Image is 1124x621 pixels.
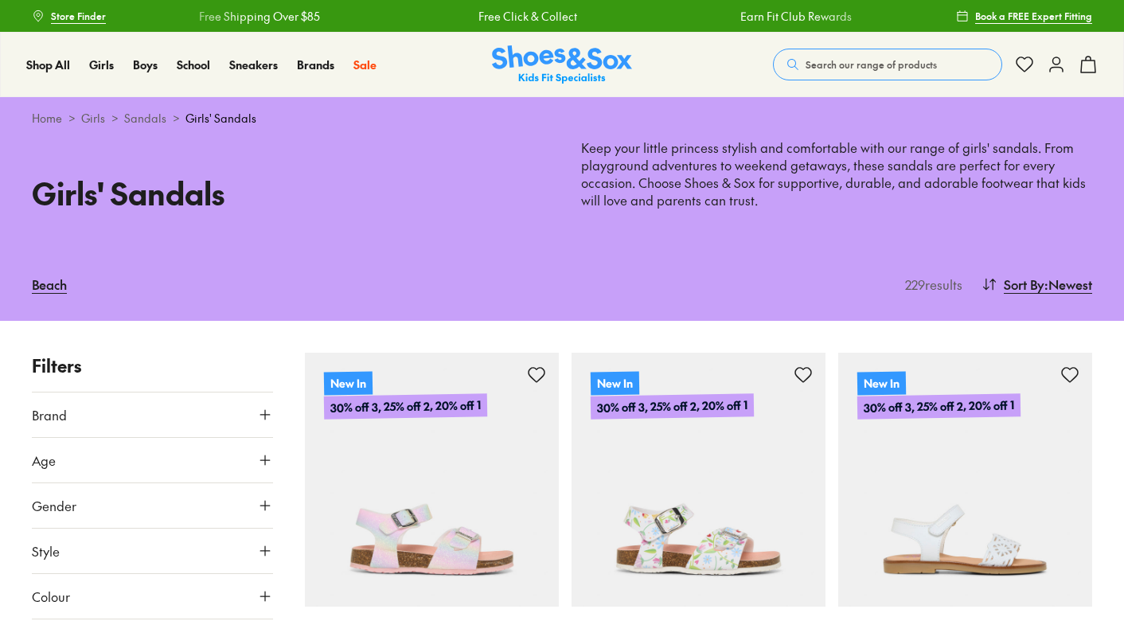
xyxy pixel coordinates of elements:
[185,110,256,127] span: Girls' Sandals
[89,57,114,73] a: Girls
[51,9,106,23] span: Store Finder
[324,371,373,395] p: New In
[229,57,278,72] span: Sneakers
[32,110,1092,127] div: > > >
[982,267,1092,302] button: Sort By:Newest
[197,8,318,25] a: Free Shipping Over $85
[32,483,273,528] button: Gender
[806,57,937,72] span: Search our range of products
[305,353,559,607] a: New In30% off 3, 25% off 2, 20% off 1
[89,57,114,72] span: Girls
[124,110,166,127] a: Sandals
[591,393,754,420] p: 30% off 3, 25% off 2, 20% off 1
[353,57,377,73] a: Sale
[32,496,76,515] span: Gender
[32,353,273,379] p: Filters
[1044,275,1092,294] span: : Newest
[477,8,576,25] a: Free Click & Collect
[591,371,639,395] p: New In
[975,9,1092,23] span: Book a FREE Expert Fitting
[133,57,158,73] a: Boys
[857,371,906,395] p: New In
[492,45,632,84] a: Shoes & Sox
[32,267,67,302] a: Beach
[492,45,632,84] img: SNS_Logo_Responsive.svg
[32,541,60,560] span: Style
[32,110,62,127] a: Home
[32,393,273,437] button: Brand
[32,170,543,216] h1: Girls' Sandals
[857,393,1021,420] p: 30% off 3, 25% off 2, 20% off 1
[324,393,487,420] p: 30% off 3, 25% off 2, 20% off 1
[32,451,56,470] span: Age
[26,57,70,72] span: Shop All
[353,57,377,72] span: Sale
[32,2,106,30] a: Store Finder
[26,57,70,73] a: Shop All
[899,275,962,294] p: 229 results
[177,57,210,72] span: School
[956,2,1092,30] a: Book a FREE Expert Fitting
[133,57,158,72] span: Boys
[572,353,825,607] a: New In30% off 3, 25% off 2, 20% off 1
[177,57,210,73] a: School
[1004,275,1044,294] span: Sort By
[838,353,1092,607] a: New In30% off 3, 25% off 2, 20% off 1
[32,574,273,619] button: Colour
[297,57,334,72] span: Brands
[297,57,334,73] a: Brands
[32,587,70,606] span: Colour
[32,438,273,482] button: Age
[32,405,67,424] span: Brand
[773,49,1002,80] button: Search our range of products
[581,139,1092,209] p: Keep your little princess stylish and comfortable with our range of girls' sandals. From playgrou...
[740,8,851,25] a: Earn Fit Club Rewards
[81,110,105,127] a: Girls
[229,57,278,73] a: Sneakers
[32,529,273,573] button: Style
